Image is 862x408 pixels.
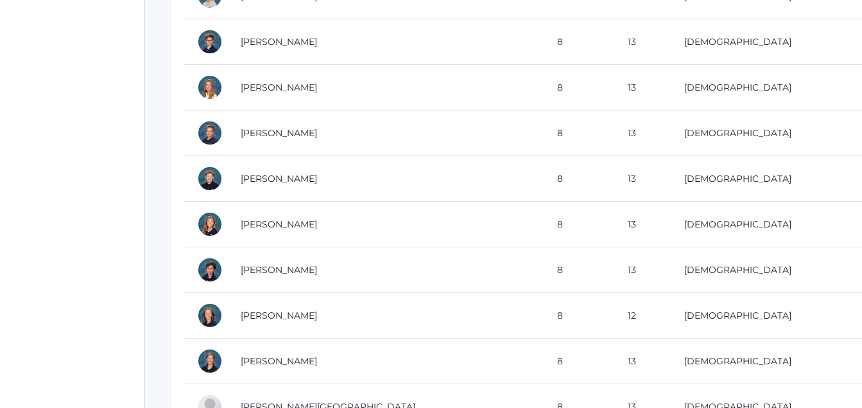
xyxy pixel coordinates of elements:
td: 8 [544,202,615,247]
td: [PERSON_NAME] [228,247,544,293]
td: 13 [615,339,671,384]
div: Benjamin Burke [197,120,223,146]
td: 13 [615,19,671,65]
td: 13 [615,202,671,247]
td: [PERSON_NAME] [228,111,544,156]
td: 13 [615,65,671,111]
td: 13 [615,111,671,156]
td: [PERSON_NAME] [228,293,544,339]
td: 13 [615,156,671,202]
td: 8 [544,65,615,111]
td: 8 [544,293,615,339]
td: 13 [615,247,671,293]
td: [PERSON_NAME] [228,19,544,65]
td: 8 [544,156,615,202]
div: Andrew Dishchekenian [197,257,223,283]
div: Karis Fowler [197,303,223,328]
td: 8 [544,111,615,156]
td: [PERSON_NAME] [228,65,544,111]
td: [PERSON_NAME] [228,202,544,247]
td: [PERSON_NAME] [228,156,544,202]
td: 8 [544,247,615,293]
div: Tatum Bradley [197,75,223,100]
div: Roger Hagans [197,348,223,374]
div: Judah Carpenter [197,166,223,191]
td: 8 [544,339,615,384]
td: [PERSON_NAME] [228,339,544,384]
div: Harper Chensky [197,211,223,237]
td: 8 [544,19,615,65]
div: Jack Bradley [197,29,223,55]
td: 12 [615,293,671,339]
